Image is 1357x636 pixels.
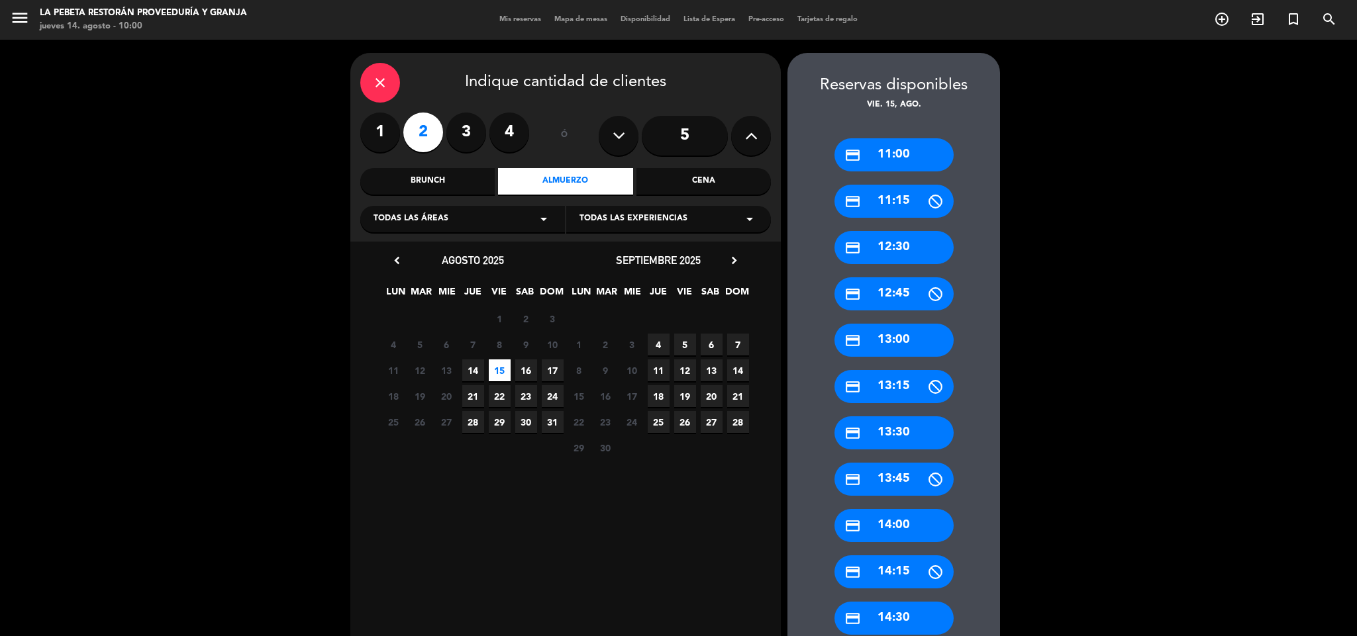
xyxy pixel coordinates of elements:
[436,385,458,407] span: 20
[701,334,723,355] span: 6
[674,385,696,407] span: 19
[701,385,723,407] span: 20
[403,113,443,152] label: 2
[568,385,590,407] span: 15
[542,359,564,381] span: 17
[787,99,1000,112] div: vie. 15, ago.
[542,411,564,433] span: 31
[383,334,405,355] span: 4
[385,284,407,306] span: LUN
[648,385,670,407] span: 18
[542,113,585,159] div: ó
[568,411,590,433] span: 22
[462,411,484,433] span: 28
[442,253,504,267] span: agosto 2025
[834,555,954,588] div: 14:15
[542,334,564,355] span: 10
[1250,11,1266,27] i: exit_to_app
[636,168,771,195] div: Cena
[595,411,617,433] span: 23
[493,16,548,23] span: Mis reservas
[1214,11,1230,27] i: add_circle_outline
[489,411,511,433] span: 29
[674,284,695,306] span: VIE
[834,185,954,218] div: 11:15
[834,509,954,542] div: 14:00
[834,138,954,171] div: 11:00
[674,411,696,433] span: 26
[515,385,537,407] span: 23
[568,359,590,381] span: 8
[570,284,592,306] span: LUN
[727,334,749,355] span: 7
[725,284,747,306] span: DOM
[621,411,643,433] span: 24
[614,16,677,23] span: Disponibilidad
[540,284,562,306] span: DOM
[742,16,791,23] span: Pre-acceso
[621,359,643,381] span: 10
[844,379,861,395] i: credit_card
[548,16,614,23] span: Mapa de mesas
[834,463,954,496] div: 13:45
[834,277,954,310] div: 12:45
[436,284,458,306] span: MIE
[446,113,486,152] label: 3
[40,20,247,33] div: jueves 14. agosto - 10:00
[462,359,484,381] span: 14
[742,211,758,227] i: arrow_drop_down
[844,471,861,488] i: credit_card
[595,359,617,381] span: 9
[515,359,537,381] span: 16
[409,359,431,381] span: 12
[648,359,670,381] span: 11
[596,284,618,306] span: MAR
[360,168,495,195] div: Brunch
[409,334,431,355] span: 5
[10,8,30,32] button: menu
[844,332,861,349] i: credit_card
[489,334,511,355] span: 8
[542,385,564,407] span: 24
[383,359,405,381] span: 11
[536,211,552,227] i: arrow_drop_down
[674,359,696,381] span: 12
[791,16,864,23] span: Tarjetas de regalo
[844,240,861,256] i: credit_card
[648,411,670,433] span: 25
[844,425,861,441] i: credit_card
[727,359,749,381] span: 14
[383,411,405,433] span: 25
[390,253,404,267] i: chevron_left
[727,411,749,433] span: 28
[489,359,511,381] span: 15
[844,518,861,534] i: credit_card
[616,253,701,267] span: septiembre 2025
[844,193,861,210] i: credit_card
[834,370,954,403] div: 13:15
[834,324,954,357] div: 13:00
[621,334,643,355] span: 3
[411,284,432,306] span: MAR
[622,284,644,306] span: MIE
[699,284,721,306] span: SAB
[834,602,954,635] div: 14:30
[498,168,632,195] div: Almuerzo
[372,75,388,91] i: close
[383,385,405,407] span: 18
[595,334,617,355] span: 2
[436,359,458,381] span: 13
[360,63,771,103] div: Indique cantidad de clientes
[648,334,670,355] span: 4
[514,284,536,306] span: SAB
[568,437,590,459] span: 29
[568,334,590,355] span: 1
[462,284,484,306] span: JUE
[409,385,431,407] span: 19
[40,7,247,20] div: LA PEBETA Restorán Proveeduría y Granja
[489,385,511,407] span: 22
[844,286,861,302] i: credit_card
[489,308,511,330] span: 1
[10,8,30,28] i: menu
[436,411,458,433] span: 27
